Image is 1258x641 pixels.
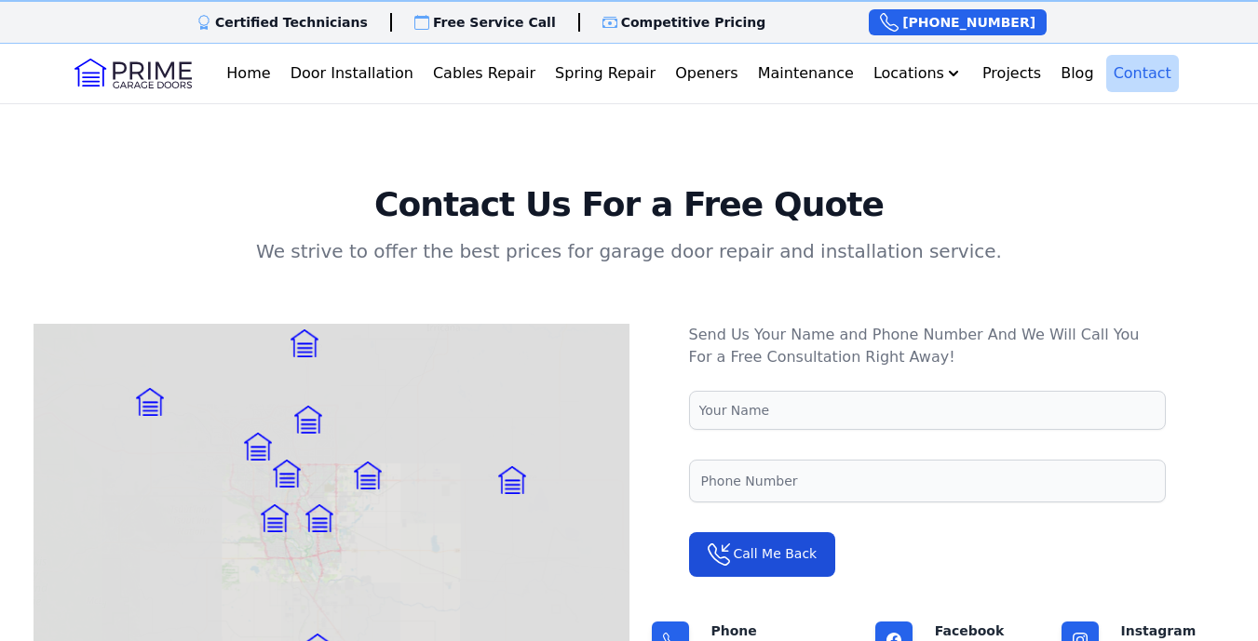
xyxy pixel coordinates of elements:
a: Home [219,55,277,92]
p: Competitive Pricing [621,13,766,32]
a: Door Installation [283,55,421,92]
img: Marker [291,329,318,357]
p: Send Us Your Name and Phone Number And We Will Call You For a Free Consultation Right Away! [689,324,1166,368]
h2: Contact Us For a Free Quote [34,186,1225,223]
p: We strive to offer the best prices for garage door repair and installation service. [34,238,1225,264]
input: Your Name [689,391,1166,430]
a: Contact [1106,55,1179,92]
img: Marker [305,504,333,532]
button: Locations [866,55,970,92]
a: [PHONE_NUMBER] [869,9,1047,35]
p: Instagram [1121,621,1203,640]
p: Free Service Call [433,13,556,32]
img: Marker [354,461,382,489]
a: Projects [975,55,1048,92]
button: Call Me Back [689,532,836,577]
input: Phone Number [689,460,1166,502]
a: Maintenance [751,55,861,92]
img: Marker [273,460,301,487]
p: Certified Technicians [215,13,368,32]
a: Spring Repair [548,55,663,92]
img: Marker [294,406,322,434]
a: Cables Repair [426,55,543,92]
a: Blog [1053,55,1101,92]
img: Marker [261,504,289,532]
p: Phone [711,621,831,640]
img: Marker [498,466,526,494]
img: Marker [136,388,164,416]
p: Facebook [935,621,1017,640]
img: Marker [244,433,272,461]
img: Logo [74,59,192,88]
a: Openers [668,55,746,92]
